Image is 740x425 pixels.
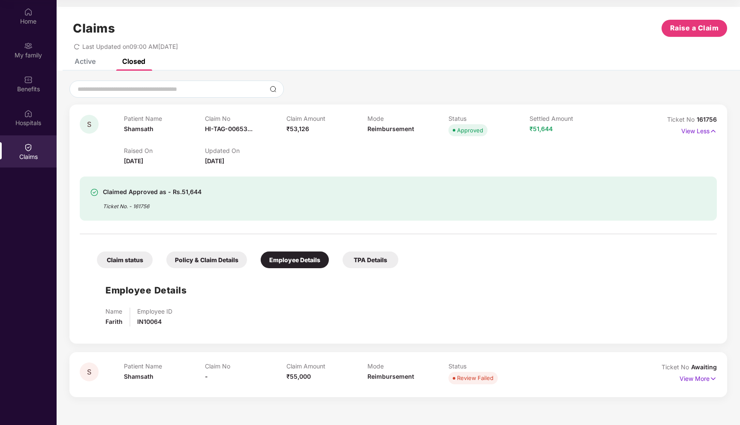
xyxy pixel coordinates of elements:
div: Active [75,57,96,66]
span: Reimbursement [367,125,414,132]
img: svg+xml;base64,PHN2ZyBpZD0iSG9zcGl0YWxzIiB4bWxucz0iaHR0cDovL3d3dy53My5vcmcvMjAwMC9zdmciIHdpZHRoPS... [24,109,33,118]
p: Claim No [205,362,286,370]
img: svg+xml;base64,PHN2ZyB4bWxucz0iaHR0cDovL3d3dy53My5vcmcvMjAwMC9zdmciIHdpZHRoPSIxNyIgaGVpZ2h0PSIxNy... [710,374,717,383]
span: [DATE] [205,157,224,165]
p: Status [448,115,529,122]
span: Raise a Claim [670,23,719,33]
p: Patient Name [124,362,205,370]
span: HI-TAG-00653... [205,125,253,132]
div: TPA Details [343,251,398,268]
h1: Claims [73,21,115,36]
p: Patient Name [124,115,205,122]
p: Claim Amount [286,115,367,122]
img: svg+xml;base64,PHN2ZyBpZD0iQmVuZWZpdHMiIHhtbG5zPSJodHRwOi8vd3d3LnczLm9yZy8yMDAwL3N2ZyIgd2lkdGg9Ij... [24,75,33,84]
p: Updated On [205,147,286,154]
span: [DATE] [124,157,143,165]
span: Ticket No [662,363,691,371]
img: svg+xml;base64,PHN2ZyBpZD0iU3VjY2Vzcy0zMngzMiIgeG1sbnM9Imh0dHA6Ly93d3cudzMub3JnLzIwMDAvc3ZnIiB3aW... [90,188,99,197]
img: svg+xml;base64,PHN2ZyBpZD0iU2VhcmNoLTMyeDMyIiB4bWxucz0iaHR0cDovL3d3dy53My5vcmcvMjAwMC9zdmciIHdpZH... [270,86,277,93]
div: Claimed Approved as - Rs.51,644 [103,187,202,197]
p: Mode [367,362,448,370]
div: Review Failed [457,374,493,382]
div: Ticket No. - 161756 [103,197,202,210]
span: Farith [105,318,123,325]
p: Mode [367,115,448,122]
div: Closed [122,57,145,66]
img: svg+xml;base64,PHN2ZyBpZD0iQ2xhaW0iIHhtbG5zPSJodHRwOi8vd3d3LnczLm9yZy8yMDAwL3N2ZyIgd2lkdGg9IjIwIi... [24,143,33,152]
p: Claim No [205,115,286,122]
p: Claim Amount [286,362,367,370]
div: Approved [457,126,483,135]
img: svg+xml;base64,PHN2ZyBpZD0iSG9tZSIgeG1sbnM9Imh0dHA6Ly93d3cudzMub3JnLzIwMDAvc3ZnIiB3aWR0aD0iMjAiIG... [24,8,33,16]
p: Employee ID [137,308,172,315]
div: Claim status [97,251,153,268]
span: S [87,121,91,128]
p: View Less [681,124,717,136]
button: Raise a Claim [662,20,727,37]
span: IN10064 [137,318,162,325]
p: Status [448,362,529,370]
p: Raised On [124,147,205,154]
span: 161756 [697,116,717,123]
img: svg+xml;base64,PHN2ZyB3aWR0aD0iMjAiIGhlaWdodD0iMjAiIHZpZXdCb3g9IjAgMCAyMCAyMCIgZmlsbD0ibm9uZSIgeG... [24,42,33,50]
span: Last Updated on 09:00 AM[DATE] [82,43,178,50]
span: redo [74,43,80,50]
span: Shamsath [124,373,153,380]
img: svg+xml;base64,PHN2ZyB4bWxucz0iaHR0cDovL3d3dy53My5vcmcvMjAwMC9zdmciIHdpZHRoPSIxNyIgaGVpZ2h0PSIxNy... [710,126,717,136]
p: Name [105,308,123,315]
p: View More [680,372,717,383]
h1: Employee Details [105,283,187,297]
span: ₹53,126 [286,125,309,132]
p: Settled Amount [529,115,611,122]
span: - [205,373,208,380]
div: Employee Details [261,251,329,268]
span: S [87,368,91,376]
span: ₹55,000 [286,373,311,380]
span: Ticket No [667,116,697,123]
span: Reimbursement [367,373,414,380]
span: Shamsath [124,125,153,132]
span: Awaiting [691,363,717,371]
span: ₹51,644 [529,125,553,132]
div: Policy & Claim Details [166,251,247,268]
